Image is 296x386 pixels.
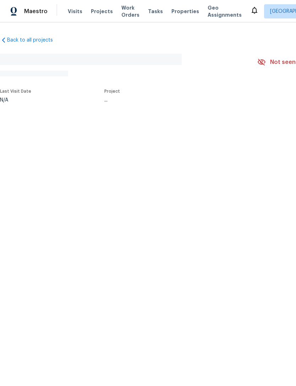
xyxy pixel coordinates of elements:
[148,9,163,14] span: Tasks
[91,8,113,15] span: Projects
[171,8,199,15] span: Properties
[208,4,242,18] span: Geo Assignments
[121,4,139,18] span: Work Orders
[104,89,120,93] span: Project
[24,8,48,15] span: Maestro
[68,8,82,15] span: Visits
[104,98,241,103] div: ...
